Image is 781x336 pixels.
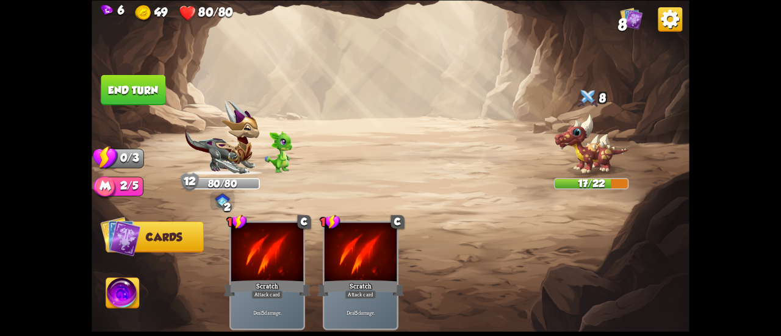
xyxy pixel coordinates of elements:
[391,215,405,228] div: C
[179,4,196,21] img: Heart.png
[621,7,643,29] img: Cards_Icon.png
[298,215,311,228] div: C
[185,100,259,175] img: Chevalier_Dragon.png
[135,4,168,21] div: Gold
[106,148,144,168] div: 0/3
[179,4,233,21] div: Health
[345,290,376,299] div: Attack card
[101,74,166,105] button: End turn
[658,7,683,31] img: Options_Button.png
[233,309,302,316] p: Deal damage.
[101,216,141,256] img: Cards_Icon.png
[264,130,292,173] img: Plant_Dragon_Baby.png
[554,113,628,175] img: Spikey_Dragon.png
[135,4,153,21] img: Gold.png
[101,4,113,15] img: Gem.png
[198,4,233,18] span: 80/80
[106,221,204,252] button: Cards
[621,7,643,32] div: View all the cards in your deck
[224,278,311,298] div: Scratch
[186,179,259,188] div: 80/80
[93,145,118,170] img: Stamina_Icon.png
[251,290,283,299] div: Attack card
[555,179,627,188] div: 17/22
[146,231,182,243] span: Cards
[320,214,340,229] div: 1
[106,277,139,311] img: Ability_Icon.png
[215,193,229,208] img: ChevalierSigil.png
[317,278,404,298] div: Scratch
[154,4,167,18] span: 49
[326,309,395,316] p: Deal damage.
[101,3,124,16] div: Gems
[262,309,264,316] b: 5
[355,309,358,316] b: 5
[222,202,232,212] div: 2
[618,15,627,34] span: 8
[181,172,200,191] div: Armor
[554,87,628,111] div: 8
[106,176,143,196] div: 2/5
[93,176,117,199] img: Mana_Points.png
[227,214,247,229] div: 1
